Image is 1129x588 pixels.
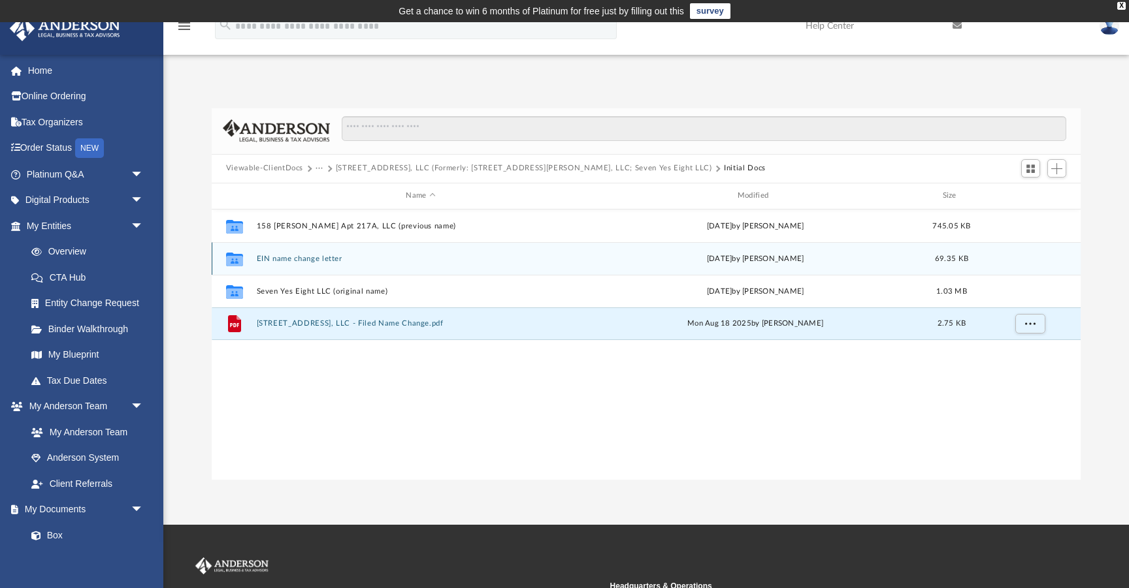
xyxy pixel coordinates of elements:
[9,109,163,135] a: Tax Organizers
[925,190,977,202] div: Size
[724,162,766,174] button: Initial Docs
[18,316,163,342] a: Binder Walkthrough
[75,138,104,158] div: NEW
[316,162,324,174] button: ···
[176,18,192,34] i: menu
[1047,159,1067,178] button: Add
[18,522,150,548] a: Box
[131,213,157,240] span: arrow_drop_down
[9,161,163,187] a: Platinum Q&Aarrow_drop_down
[18,471,157,497] a: Client Referrals
[256,319,585,328] button: [STREET_ADDRESS], LLC - Filed Name Change.pdf
[591,220,919,232] div: [DATE] by [PERSON_NAME]
[1117,2,1126,10] div: close
[1021,159,1041,178] button: Switch to Grid View
[336,162,712,174] button: [STREET_ADDRESS], LLC (Formerly: [STREET_ADDRESS][PERSON_NAME], LLC; Seven Yes Eight LLC)
[193,557,271,574] img: Anderson Advisors Platinum Portal
[218,190,250,202] div: id
[936,287,967,294] span: 1.03 MB
[18,290,163,317] a: Entity Change Request
[218,18,233,32] i: search
[591,253,919,264] div: [DATE] by [PERSON_NAME]
[9,135,163,162] a: Order StatusNEW
[9,187,163,213] a: Digital Productsarrow_drop_down
[591,318,919,330] div: Mon Aug 18 2025 by [PERSON_NAME]
[255,190,585,202] div: Name
[9,497,157,523] a: My Documentsarrow_drop_down
[9,213,163,239] a: My Entitiesarrow_drop_down
[18,445,157,471] a: Anderson System
[131,394,157,420] span: arrow_drop_down
[212,209,1081,480] div: grid
[131,161,157,188] span: arrow_drop_down
[690,3,730,19] a: survey
[18,264,163,290] a: CTA Hub
[18,419,150,445] a: My Anderson Team
[591,285,919,297] div: [DATE] by [PERSON_NAME]
[9,394,157,420] a: My Anderson Teamarrow_drop_down
[256,287,585,296] button: Seven Yes Eight LLC (original name)
[131,187,157,214] span: arrow_drop_down
[935,255,968,262] span: 69.35 KB
[1015,314,1045,333] button: More options
[256,222,585,230] button: 158 [PERSON_NAME] Apt 217A, LLC (previous name)
[1100,16,1119,35] img: User Pic
[256,255,585,263] button: EIN name change letter
[399,3,684,19] div: Get a chance to win 6 months of Platinum for free just by filling out this
[18,239,163,265] a: Overview
[937,320,966,327] span: 2.75 KB
[9,84,163,110] a: Online Ordering
[342,116,1067,141] input: Search files and folders
[131,497,157,523] span: arrow_drop_down
[983,190,1075,202] div: id
[226,162,303,174] button: Viewable-ClientDocs
[6,16,124,41] img: Anderson Advisors Platinum Portal
[18,367,163,394] a: Tax Due Dates
[9,57,163,84] a: Home
[591,190,920,202] div: Modified
[932,222,970,229] span: 745.05 KB
[18,342,157,368] a: My Blueprint
[176,25,192,34] a: menu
